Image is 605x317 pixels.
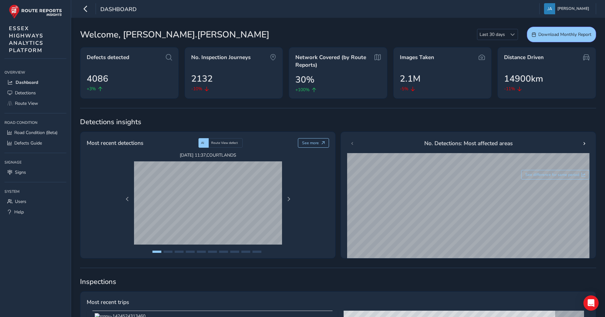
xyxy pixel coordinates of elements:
button: Page 3 [175,251,184,253]
span: Last 30 days [477,29,507,40]
div: Open Intercom Messenger [583,295,599,311]
button: Page 4 [186,251,195,253]
span: Detections insights [80,117,596,127]
span: [PERSON_NAME] [557,3,589,14]
button: Page 6 [208,251,217,253]
div: AI [198,138,209,148]
a: Users [4,196,66,207]
button: Page 10 [252,251,261,253]
span: Users [15,199,26,205]
span: 14900km [504,72,543,85]
span: No. Detections: Most affected areas [424,139,513,147]
span: Defects Guide [14,140,42,146]
button: Previous Page [123,195,132,204]
button: Page 1 [152,251,161,253]
span: No. Inspection Journeys [191,54,251,61]
span: Defects detected [87,54,129,61]
div: System [4,187,66,196]
img: rr logo [9,4,62,19]
span: Route View defect [211,141,238,145]
span: Most recent trips [87,298,129,306]
span: 2.1M [400,72,420,85]
button: See more [298,138,329,148]
span: Welcome, [PERSON_NAME].[PERSON_NAME] [80,28,269,41]
span: Most recent detections [87,139,143,147]
button: Page 7 [219,251,228,253]
span: -10% [191,85,202,92]
button: Download Monthly Report [527,27,596,42]
a: Detections [4,88,66,98]
span: Signs [15,169,26,175]
span: See difference for same period [525,172,579,177]
span: 2132 [191,72,213,85]
div: Route View defect [209,138,243,148]
span: Images Taken [400,54,434,61]
button: Page 9 [241,251,250,253]
span: See more [302,140,319,145]
span: Dashboard [16,79,38,85]
span: -11% [504,85,515,92]
span: Inspections [80,277,596,287]
div: Signage [4,158,66,167]
a: Road Condition (Beta) [4,127,66,138]
span: Detections [15,90,36,96]
img: diamond-layout [544,3,555,14]
span: Help [14,209,24,215]
button: Next Page [284,195,293,204]
span: [DATE] 11:37 , COURTLANDS [134,152,282,158]
span: Network Covered (by Route Reports) [295,54,372,69]
span: Dashboard [100,5,137,14]
button: Page 2 [164,251,172,253]
span: ESSEX HIGHWAYS ANALYTICS PLATFORM [9,25,44,54]
span: 30% [295,73,314,86]
a: Help [4,207,66,217]
button: Page 8 [230,251,239,253]
span: Distance Driven [504,54,544,61]
span: Route View [15,100,38,106]
span: 4086 [87,72,108,85]
a: Route View [4,98,66,109]
button: See difference for same period [521,170,590,179]
div: Overview [4,68,66,77]
span: Download Monthly Report [538,31,591,37]
span: -5% [400,85,408,92]
button: [PERSON_NAME] [544,3,591,14]
span: Road Condition (Beta) [14,130,57,136]
div: Road Condition [4,118,66,127]
button: Page 5 [197,251,206,253]
a: Signs [4,167,66,178]
span: +100% [295,86,310,93]
span: AI [201,141,204,145]
a: Dashboard [4,77,66,88]
span: +3% [87,85,96,92]
a: Defects Guide [4,138,66,148]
